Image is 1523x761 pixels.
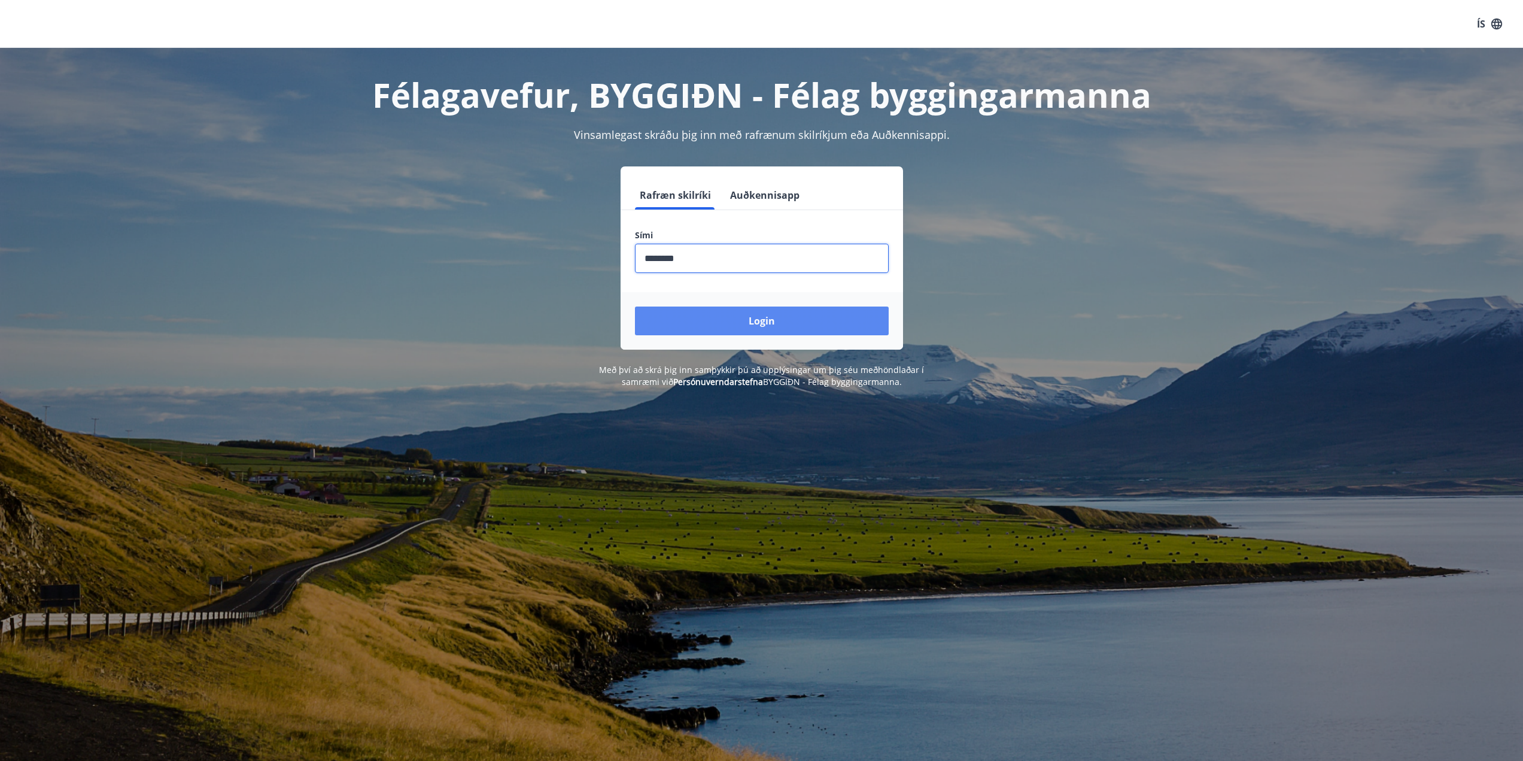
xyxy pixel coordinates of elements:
[574,128,950,142] span: Vinsamlegast skráðu þig inn með rafrænum skilríkjum eða Auðkennisappi.
[635,181,716,210] button: Rafræn skilríki
[1470,13,1509,35] button: ÍS
[725,181,804,210] button: Auðkennisapp
[635,229,889,241] label: Sími
[345,72,1178,117] h1: Félagavefur, BYGGIÐN - Félag byggingarmanna
[599,364,924,387] span: Með því að skrá þig inn samþykkir þú að upplýsingar um þig séu meðhöndlaðar í samræmi við BYGGIÐN...
[673,376,763,387] a: Persónuverndarstefna
[635,307,889,335] button: Login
